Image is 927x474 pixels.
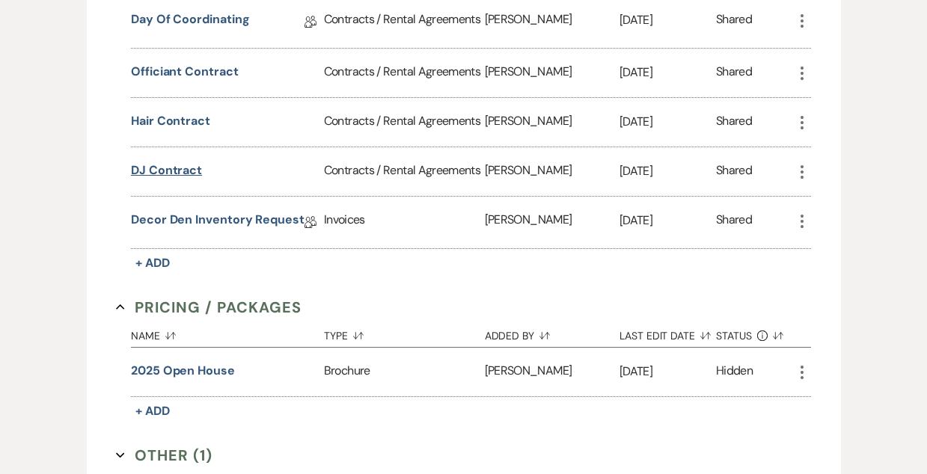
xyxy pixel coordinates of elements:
p: [DATE] [619,362,716,381]
div: Shared [716,10,752,34]
button: Officiant Contract [131,63,239,81]
p: [DATE] [619,63,716,82]
p: [DATE] [619,211,716,230]
div: [PERSON_NAME] [485,147,619,196]
div: Brochure [324,348,485,396]
div: Contracts / Rental Agreements [324,147,485,196]
button: Added By [485,318,619,347]
div: [PERSON_NAME] [485,49,619,97]
button: DJ Contract [131,161,202,179]
span: + Add [135,403,170,419]
a: Decor Den Inventory Request [131,211,305,234]
button: Name [131,318,324,347]
span: + Add [135,255,170,271]
div: Shared [716,112,752,132]
p: [DATE] [619,112,716,132]
div: Shared [716,63,752,83]
button: + Add [131,401,174,422]
div: Hidden [716,362,753,382]
div: Contracts / Rental Agreements [324,98,485,147]
button: Pricing / Packages [116,296,302,318]
button: Other (1) [116,444,212,467]
div: Shared [716,161,752,182]
button: 2025 Open House [131,362,235,380]
p: [DATE] [619,10,716,30]
div: [PERSON_NAME] [485,197,619,248]
p: [DATE] [619,161,716,181]
div: Invoices [324,197,485,248]
button: Type [324,318,485,347]
a: Day of Coordinating [131,10,249,34]
button: Hair Contract [131,112,210,130]
div: Shared [716,211,752,234]
div: Contracts / Rental Agreements [324,49,485,97]
button: Status [716,318,793,347]
div: [PERSON_NAME] [485,348,619,396]
button: Last Edit Date [619,318,716,347]
button: + Add [131,253,174,274]
span: Status [716,330,752,341]
div: [PERSON_NAME] [485,98,619,147]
